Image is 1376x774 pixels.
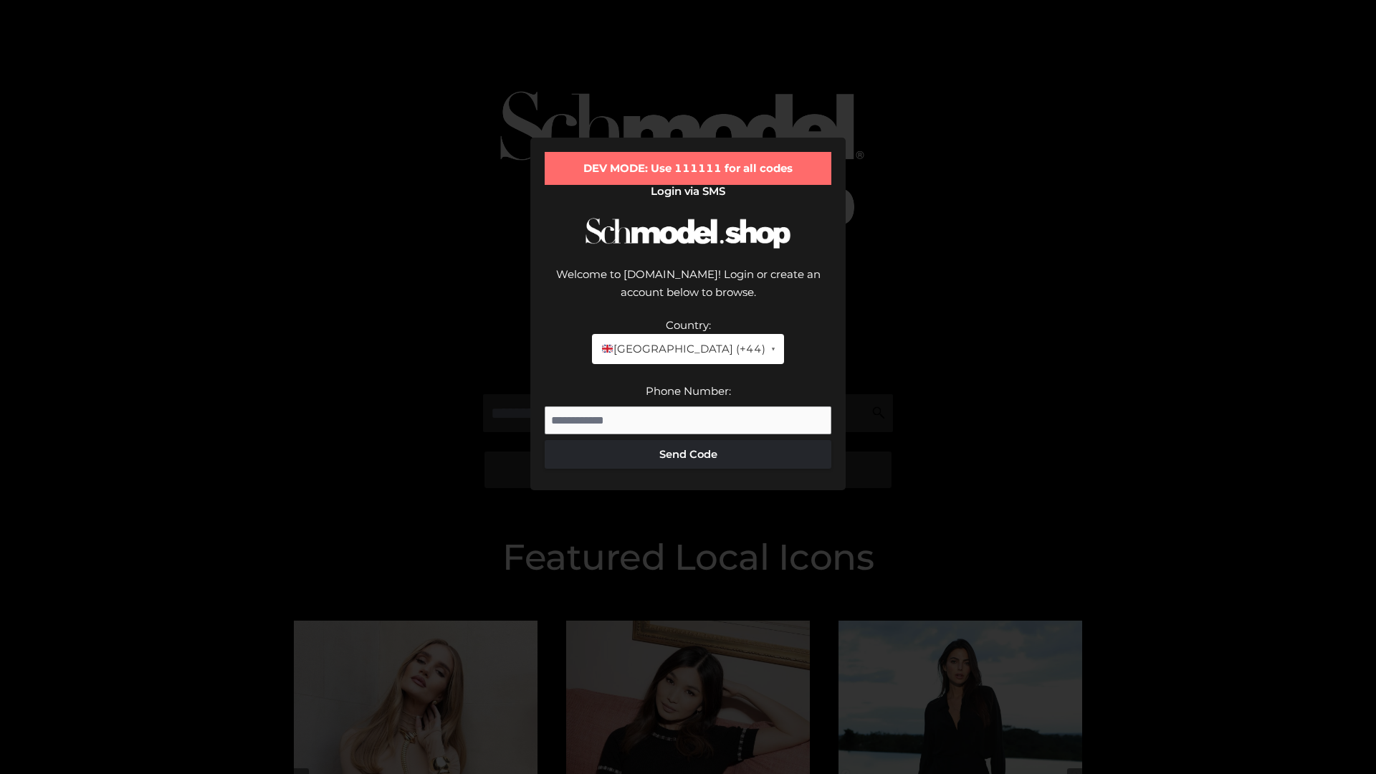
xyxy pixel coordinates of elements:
div: Welcome to [DOMAIN_NAME]! Login or create an account below to browse. [545,265,831,316]
label: Phone Number: [646,384,731,398]
span: [GEOGRAPHIC_DATA] (+44) [601,340,765,358]
label: Country: [666,318,711,332]
button: Send Code [545,440,831,469]
img: Schmodel Logo [580,205,795,262]
h2: Login via SMS [545,185,831,198]
img: 🇬🇧 [602,343,613,354]
div: DEV MODE: Use 111111 for all codes [545,152,831,185]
